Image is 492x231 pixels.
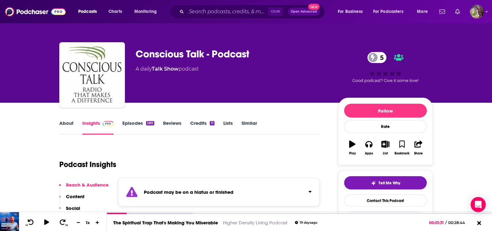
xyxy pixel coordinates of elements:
button: open menu [413,7,436,17]
span: Charts [108,7,122,16]
strong: Podcast may be on a hiatus or finished [144,189,233,195]
div: A daily podcast [136,65,199,73]
span: Logged in as MSanz [470,5,484,19]
a: Credits11 [190,120,214,135]
button: Share [410,136,427,159]
span: Podcasts [78,7,97,16]
div: 19 days ago [295,221,317,224]
span: For Podcasters [373,7,403,16]
span: 30 [65,224,68,227]
div: List [383,152,388,155]
div: 1 x [83,220,93,225]
img: Conscious Talk - Podcast [61,43,124,107]
img: Podchaser Pro [102,121,114,126]
p: Social [66,205,80,211]
a: Higher Density Living Podcast [223,220,287,226]
button: open menu [369,7,413,17]
a: Contact This Podcast [344,194,427,207]
span: 5 [374,52,387,63]
button: Show profile menu [470,5,484,19]
button: open menu [74,7,105,17]
a: About [59,120,73,135]
a: Similar [242,120,257,135]
div: Bookmark [395,152,409,155]
button: Bookmark [394,136,410,159]
button: Content [59,193,85,205]
div: Rate [344,120,427,133]
div: 280 [146,121,154,125]
a: Show notifications dropdown [453,6,462,17]
span: 00:28:44 [447,220,471,225]
span: Open Advanced [291,10,317,13]
button: List [377,136,394,159]
div: 11 [210,121,214,125]
span: 10 [26,224,28,227]
a: Show notifications dropdown [437,6,448,17]
div: Play [349,152,356,155]
button: Follow [344,104,427,118]
section: Click to expand status details [118,178,319,206]
button: 30 [57,219,69,227]
button: 10 [24,219,36,227]
button: Reach & Audience [59,182,108,193]
a: 5 [367,52,387,63]
p: Reach & Audience [66,182,108,188]
button: Apps [360,136,377,159]
button: open menu [130,7,165,17]
div: Search podcasts, credits, & more... [175,4,331,19]
span: Ctrl K [268,8,283,16]
h1: Podcast Insights [59,160,116,169]
img: Podchaser - Follow, Share and Rate Podcasts [5,6,66,18]
button: tell me why sparkleTell Me Why [344,176,427,189]
span: 00:01:31 [429,220,445,225]
a: Talk Show [152,66,179,72]
a: Lists [223,120,233,135]
span: More [417,7,428,16]
span: Tell Me Why [378,181,400,186]
img: User Profile [470,5,484,19]
a: InsightsPodchaser Pro [82,120,114,135]
button: Social [59,205,80,217]
a: The Spiritual Trap That's Making You Miserable [113,220,218,226]
button: open menu [333,7,371,17]
div: Share [414,152,423,155]
span: New [308,4,319,10]
img: tell me why sparkle [371,181,376,186]
span: / [445,220,447,225]
div: 5Good podcast? Give it some love! [338,48,433,87]
p: Content [66,193,85,199]
input: Search podcasts, credits, & more... [186,7,268,17]
div: Open Intercom Messenger [471,197,486,212]
span: For Business [338,7,363,16]
button: Play [344,136,360,159]
a: Reviews [163,120,181,135]
a: Episodes280 [122,120,154,135]
span: Good podcast? Give it some love! [352,78,419,83]
div: Apps [365,152,373,155]
span: Monitoring [134,7,157,16]
a: Charts [104,7,126,17]
button: Open AdvancedNew [288,8,320,15]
